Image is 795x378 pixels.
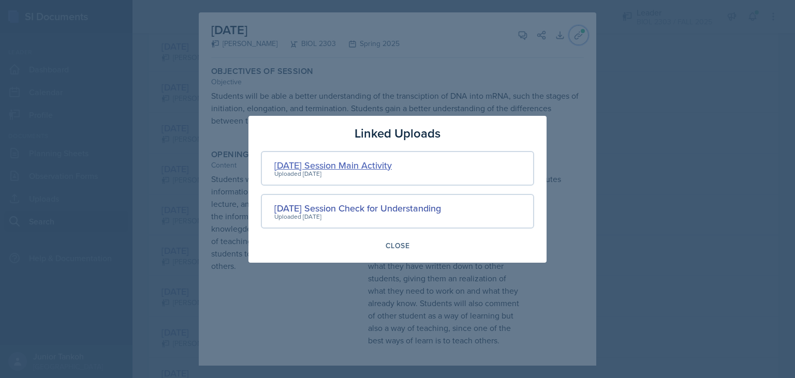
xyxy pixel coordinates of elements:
div: [DATE] Session Check for Understanding [274,201,441,215]
button: Close [379,237,416,254]
div: [DATE] Session Main Activity [274,158,392,172]
div: Uploaded [DATE] [274,212,441,221]
div: Uploaded [DATE] [274,169,392,178]
h3: Linked Uploads [355,124,440,143]
div: Close [386,241,409,250]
